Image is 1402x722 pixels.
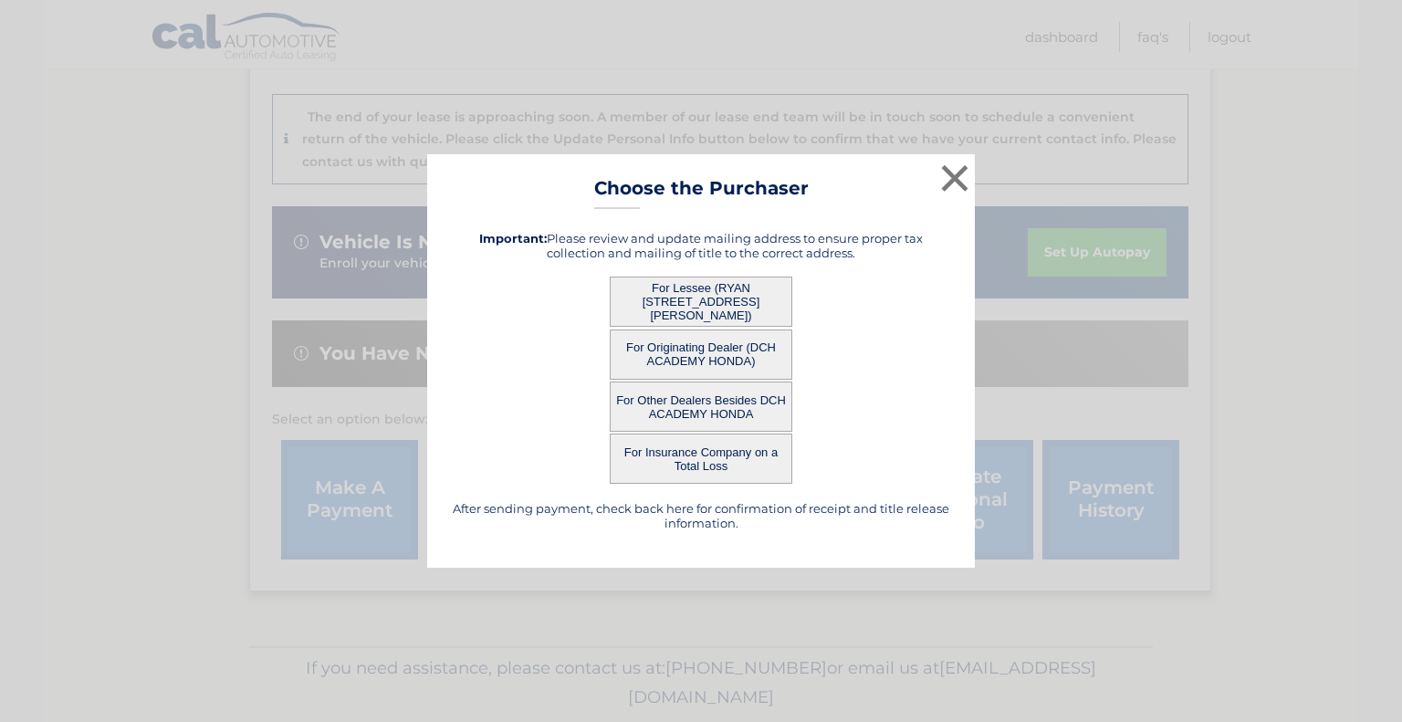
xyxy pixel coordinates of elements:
[610,330,792,380] button: For Originating Dealer (DCH ACADEMY HONDA)
[610,434,792,484] button: For Insurance Company on a Total Loss
[594,177,809,209] h3: Choose the Purchaser
[936,160,973,196] button: ×
[479,231,547,246] strong: Important:
[610,382,792,432] button: For Other Dealers Besides DCH ACADEMY HONDA
[450,231,952,260] h5: Please review and update mailing address to ensure proper tax collection and mailing of title to ...
[610,277,792,327] button: For Lessee (RYAN [STREET_ADDRESS][PERSON_NAME])
[450,501,952,530] h5: After sending payment, check back here for confirmation of receipt and title release information.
